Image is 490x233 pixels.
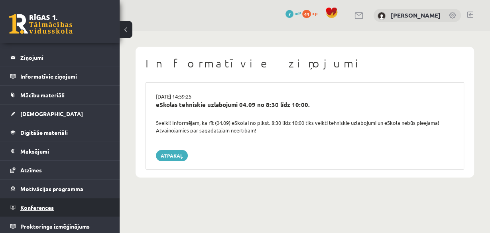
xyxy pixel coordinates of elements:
a: Motivācijas programma [10,180,110,198]
a: Maksājumi [10,142,110,160]
a: [PERSON_NAME] [391,11,441,19]
span: Motivācijas programma [20,185,83,192]
a: Atpakaļ [156,150,188,161]
span: Proktoringa izmēģinājums [20,223,90,230]
span: Digitālie materiāli [20,129,68,136]
span: Atzīmes [20,166,42,174]
legend: Ziņojumi [20,48,110,67]
a: Rīgas 1. Tālmācības vidusskola [9,14,73,34]
legend: Maksājumi [20,142,110,160]
a: 7 mP [285,10,301,16]
div: Sveiki! Informējam, ka rīt (04.09) eSkolai no plkst. 8:30 līdz 10:00 tiks veikti tehniskie uzlabo... [150,119,460,134]
a: Konferences [10,198,110,217]
div: eSkolas tehniskie uzlabojumi 04.09 no 8:30 līdz 10:00. [156,100,454,109]
a: Atzīmes [10,161,110,179]
img: Raivo Jurciks [378,12,386,20]
span: [DEMOGRAPHIC_DATA] [20,110,83,117]
a: Informatīvie ziņojumi [10,67,110,85]
span: Konferences [20,204,54,211]
span: xp [312,10,317,16]
a: Ziņojumi [10,48,110,67]
div: [DATE] 14:59:25 [150,93,460,101]
span: 7 [285,10,293,18]
h1: Informatīvie ziņojumi [146,57,464,70]
a: [DEMOGRAPHIC_DATA] [10,105,110,123]
a: Digitālie materiāli [10,123,110,142]
a: Mācību materiāli [10,86,110,104]
span: 44 [302,10,311,18]
span: Mācību materiāli [20,91,65,99]
legend: Informatīvie ziņojumi [20,67,110,85]
a: 44 xp [302,10,321,16]
span: mP [295,10,301,16]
